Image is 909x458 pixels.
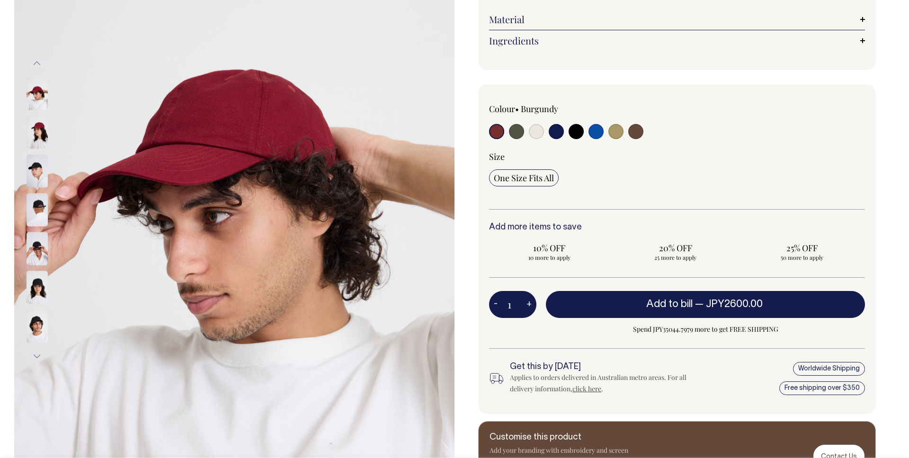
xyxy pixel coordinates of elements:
[27,115,48,149] img: burgundy
[27,193,48,226] img: black
[746,254,857,261] span: 50 more to apply
[27,232,48,265] img: black
[615,239,736,264] input: 20% OFF 25 more to apply
[27,154,48,187] img: black
[30,345,44,367] button: Next
[494,172,554,184] span: One Size Fits All
[620,254,731,261] span: 25 more to apply
[489,295,502,314] button: -
[521,103,558,114] label: Burgundy
[489,103,640,114] div: Colour
[489,239,610,264] input: 10% OFF 10 more to apply
[489,151,865,162] div: Size
[706,299,763,309] span: JPY2600.00
[27,271,48,304] img: black
[741,239,862,264] input: 25% OFF 50 more to apply
[620,242,731,254] span: 20% OFF
[522,295,536,314] button: +
[494,254,605,261] span: 10 more to apply
[489,35,865,46] a: Ingredients
[515,103,519,114] span: •
[27,77,48,110] img: burgundy
[646,299,693,309] span: Add to bill
[489,169,559,186] input: One Size Fits All
[494,242,605,254] span: 10% OFF
[27,309,48,343] img: black
[572,384,601,393] a: click here
[490,433,641,442] h6: Customise this product
[30,53,44,74] button: Previous
[546,324,865,335] span: Spend JPY35044.7979 more to get FREE SHIPPING
[695,299,765,309] span: —
[510,372,695,395] div: Applies to orders delivered in Australian metro areas. For all delivery information, .
[489,223,865,232] h6: Add more items to save
[510,362,695,372] h6: Get this by [DATE]
[746,242,857,254] span: 25% OFF
[489,14,865,25] a: Material
[546,291,865,317] button: Add to bill —JPY2600.00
